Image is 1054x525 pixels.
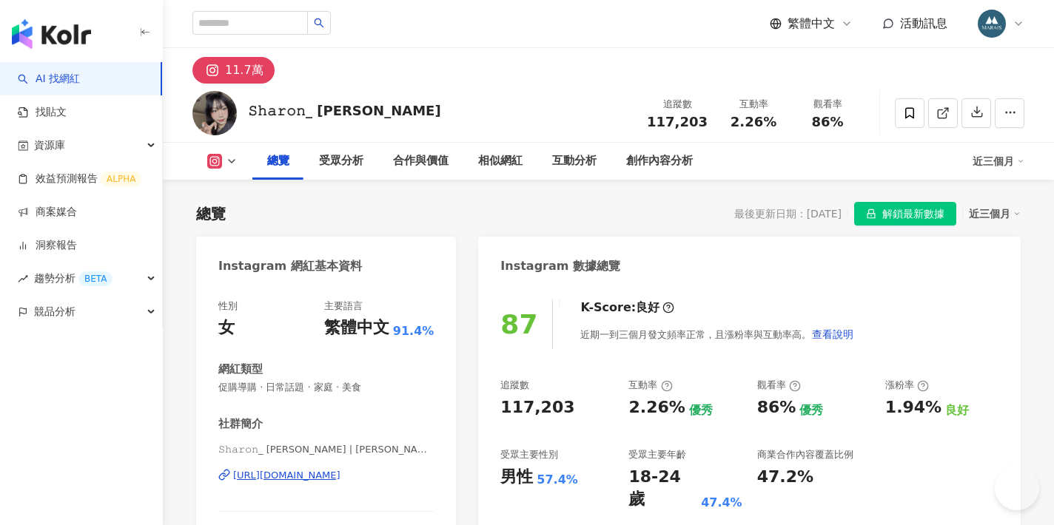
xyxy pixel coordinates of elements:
div: 近三個月 [969,204,1021,223]
div: 追蹤數 [500,379,529,392]
div: 18-24 歲 [628,466,697,512]
div: 優秀 [799,402,823,419]
div: Instagram 網紅基本資料 [218,258,362,274]
span: 活動訊息 [900,16,947,30]
img: logo [12,19,91,49]
div: 優秀 [689,402,713,419]
div: 47.2% [757,466,813,489]
div: 社群簡介 [218,416,263,432]
span: 117,203 [647,114,708,129]
span: 競品分析 [34,295,75,328]
div: 男性 [500,466,533,489]
div: 𝚂𝚑𝚊𝚛𝚘𝚗_ [PERSON_NAME] [248,101,441,120]
div: 追蹤數 [647,97,708,112]
img: 358735463_652854033541749_1509380869568117342_n.jpg [978,10,1006,38]
span: 查看說明 [812,328,853,340]
span: 趨勢分析 [34,262,113,295]
div: 網紅類型 [218,362,263,377]
span: 86% [811,115,843,129]
div: [URL][DOMAIN_NAME] [233,469,340,482]
div: 47.4% [701,495,742,511]
div: 合作與價值 [393,152,449,170]
div: 受眾主要年齡 [628,448,686,461]
a: 洞察報告 [18,238,77,253]
div: 創作內容分析 [626,152,693,170]
div: 1.94% [885,396,941,419]
a: [URL][DOMAIN_NAME] [218,469,434,482]
div: 良好 [945,402,969,419]
span: lock [866,209,876,219]
a: 商案媒合 [18,205,77,220]
div: K-Score : [580,299,674,316]
div: BETA [78,271,113,286]
div: 受眾主要性別 [500,448,558,461]
span: 2.26% [731,115,776,129]
a: 效益預測報告ALPHA [18,172,141,186]
div: 86% [757,396,796,419]
button: 查看說明 [811,319,854,349]
div: 近三個月 [973,149,1024,173]
a: 找貼文 [18,105,67,120]
img: KOL Avatar [192,91,237,135]
div: 女 [218,316,235,339]
button: 11.7萬 [192,57,275,84]
div: 相似網紅 [478,152,523,170]
div: 互動分析 [552,152,597,170]
iframe: Help Scout Beacon - Open [995,466,1039,510]
div: 11.7萬 [225,60,263,81]
div: 互動率 [725,97,782,112]
span: 解鎖最新數據 [882,203,944,226]
div: 87 [500,309,537,339]
div: 最後更新日期：[DATE] [734,208,842,220]
div: 觀看率 [757,379,801,392]
div: 2.26% [628,396,685,419]
span: 繁體中文 [788,16,835,32]
div: 受眾分析 [319,152,363,170]
div: 117,203 [500,396,574,419]
span: rise [18,274,28,284]
div: 總覽 [196,203,226,224]
span: 促購導購 · 日常話題 · 家庭 · 美食 [218,381,434,394]
button: 解鎖最新數據 [854,202,956,226]
div: 漲粉率 [885,379,929,392]
span: 𝚂𝚑𝚊𝚛𝚘𝚗_ [PERSON_NAME] | [PERSON_NAME].88 [218,443,434,456]
div: 總覽 [267,152,289,170]
div: Instagram 數據總覽 [500,258,620,274]
span: 資源庫 [34,129,65,162]
div: 繁體中文 [324,316,389,339]
div: 良好 [636,299,659,316]
div: 性別 [218,299,238,313]
div: 互動率 [628,379,672,392]
div: 主要語言 [324,299,363,313]
div: 商業合作內容覆蓋比例 [757,448,853,461]
div: 觀看率 [799,97,856,112]
div: 57.4% [537,472,578,488]
span: search [314,18,324,28]
span: 91.4% [393,323,434,339]
a: searchAI 找網紅 [18,72,80,87]
div: 近期一到三個月發文頻率正常，且漲粉率與互動率高。 [580,319,854,349]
